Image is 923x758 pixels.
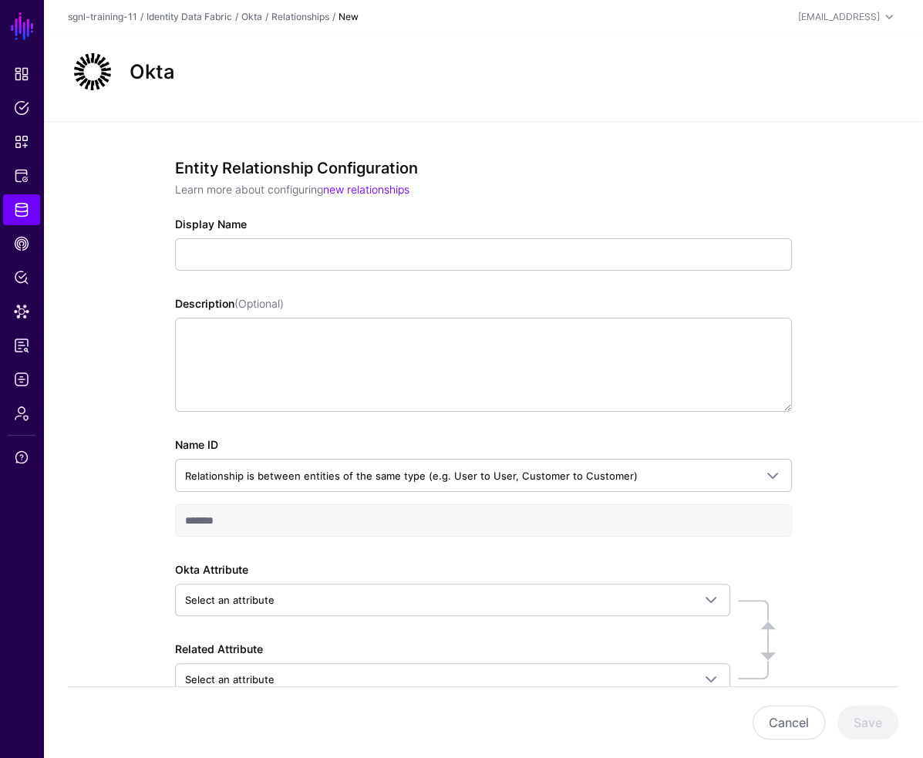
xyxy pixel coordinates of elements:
div: / [329,10,339,24]
a: Policy Lens [3,262,40,293]
img: svg+xml;base64,PHN2ZyB3aWR0aD0iNjQiIGhlaWdodD0iNjQiIHZpZXdCb3g9IjAgMCA2NCA2NCIgZmlsbD0ibm9uZSIgeG... [68,47,117,96]
span: CAEP Hub [14,236,29,251]
label: Display Name [175,216,247,232]
a: Logs [3,364,40,395]
h3: Entity Relationship Configuration [175,159,792,177]
div: / [137,10,147,24]
a: sgnl-training-11 [68,11,137,22]
label: Related Attribute [175,641,263,657]
a: Relationships [271,11,329,22]
span: Relationship is between entities of the same type (e.g. User to User, Customer to Customer) [185,470,638,482]
a: Snippets [3,126,40,157]
a: SGNL [9,9,35,43]
span: Snippets [14,134,29,150]
p: Learn more about configuring [175,181,792,197]
a: Dashboard [3,59,40,89]
div: / [232,10,241,24]
button: Cancel [753,706,825,739]
strong: New [339,11,359,22]
span: Select an attribute [185,594,275,606]
span: Data Lens [14,304,29,319]
label: Description [175,295,284,312]
div: / [262,10,271,24]
span: Logs [14,372,29,387]
span: Protected Systems [14,168,29,184]
div: [EMAIL_ADDRESS] [798,10,880,24]
span: (Optional) [234,297,284,310]
a: Admin [3,398,40,429]
label: Name ID [175,436,218,453]
a: Protected Systems [3,160,40,191]
a: new relationships [323,183,409,196]
a: Reports [3,330,40,361]
span: Admin [14,406,29,421]
h2: Okta [130,60,174,83]
a: Identity Data Fabric [147,11,232,22]
a: CAEP Hub [3,228,40,259]
span: Support [14,450,29,465]
span: Identity Data Fabric [14,202,29,217]
span: Reports [14,338,29,353]
a: Okta [241,11,262,22]
span: Select an attribute [185,673,275,686]
span: Dashboard [14,66,29,82]
a: Policies [3,93,40,123]
a: Identity Data Fabric [3,194,40,225]
a: Data Lens [3,296,40,327]
label: Okta Attribute [175,561,248,578]
span: Policy Lens [14,270,29,285]
span: Policies [14,100,29,116]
